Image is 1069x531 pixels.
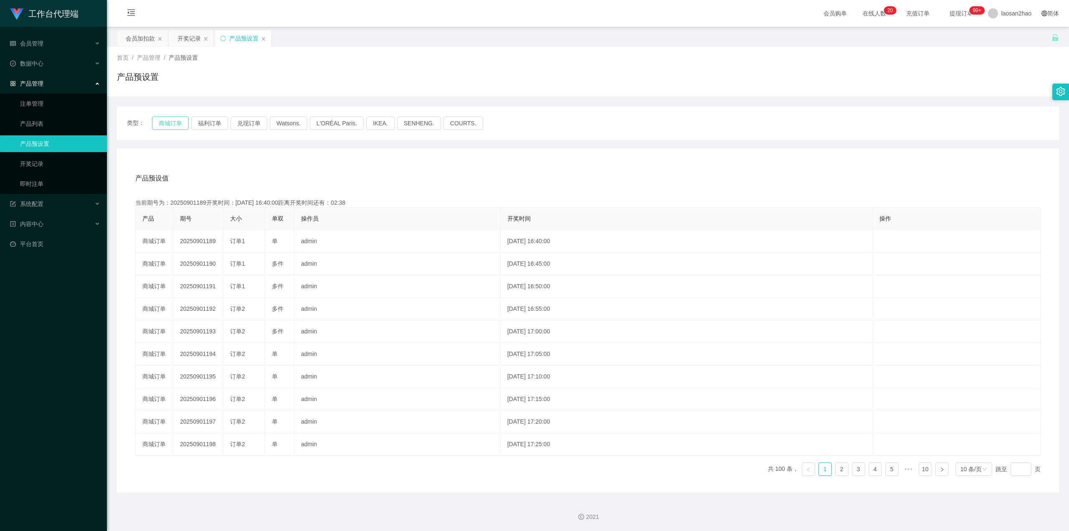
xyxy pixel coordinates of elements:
[136,388,173,411] td: 商城订单
[261,36,266,41] i: 图标: close
[982,467,987,473] i: 图标: down
[887,6,890,15] p: 2
[177,30,201,46] div: 开奖记录
[136,411,173,433] td: 商城订单
[10,40,43,47] span: 会员管理
[173,366,223,388] td: 20250901195
[272,441,278,447] span: 单
[869,463,882,475] a: 4
[501,433,873,456] td: [DATE] 17:25:00
[230,351,245,357] span: 订单2
[806,467,811,472] i: 图标: left
[28,0,79,27] h1: 工作台代理端
[272,215,284,222] span: 单双
[10,221,16,227] i: 图标: profile
[10,10,79,17] a: 工作台代理端
[10,221,43,227] span: 内容中心
[117,0,145,27] i: 图标: menu-fold
[10,81,16,86] i: 图标: appstore-o
[10,201,16,207] i: 图标: form
[294,411,501,433] td: admin
[272,396,278,402] span: 单
[173,388,223,411] td: 20250901196
[879,215,891,222] span: 操作
[231,117,267,130] button: 兑现订单
[136,253,173,275] td: 商城订单
[859,10,890,16] span: 在线人数
[230,283,245,290] span: 订单1
[272,260,284,267] span: 多件
[501,320,873,343] td: [DATE] 17:00:00
[890,6,893,15] p: 0
[996,462,1041,476] div: 跳至 页
[142,215,154,222] span: 产品
[169,54,198,61] span: 产品预设置
[132,54,134,61] span: /
[294,343,501,366] td: admin
[886,463,898,475] a: 5
[136,320,173,343] td: 商城订单
[152,117,189,130] button: 商城订单
[173,298,223,320] td: 20250901192
[940,467,945,472] i: 图标: right
[835,462,849,476] li: 2
[501,388,873,411] td: [DATE] 17:15:00
[230,260,245,267] span: 订单1
[501,343,873,366] td: [DATE] 17:05:00
[366,117,395,130] button: IKEA.
[869,462,882,476] li: 4
[819,463,831,475] a: 1
[136,298,173,320] td: 商城订单
[173,433,223,456] td: 20250901198
[935,462,949,476] li: 下一页
[135,173,169,183] span: 产品预设值
[230,441,245,447] span: 订单2
[501,366,873,388] td: [DATE] 17:10:00
[272,283,284,290] span: 多件
[20,135,100,152] a: 产品预设置
[180,215,192,222] span: 期号
[294,253,501,275] td: admin
[10,41,16,46] i: 图标: table
[10,8,23,20] img: logo.9652507e.png
[501,275,873,298] td: [DATE] 16:50:00
[135,198,1041,207] div: 当前期号为：20250901189开奖时间：[DATE] 16:40:00距离开奖时间还有：02:38
[270,117,307,130] button: Watsons.
[945,10,977,16] span: 提现订单
[164,54,165,61] span: /
[294,433,501,456] td: admin
[127,117,152,130] span: 类型：
[919,462,932,476] li: 10
[272,328,284,335] span: 多件
[301,215,319,222] span: 操作员
[294,388,501,411] td: admin
[272,238,278,244] span: 单
[173,320,223,343] td: 20250901193
[230,238,245,244] span: 订单1
[230,396,245,402] span: 订单2
[230,328,245,335] span: 订单2
[501,298,873,320] td: [DATE] 16:55:00
[220,36,226,41] i: 图标: sync
[10,80,43,87] span: 产品管理
[136,230,173,253] td: 商城订单
[229,30,258,46] div: 产品预设置
[501,230,873,253] td: [DATE] 16:40:00
[136,275,173,298] td: 商城订单
[230,418,245,425] span: 订单2
[10,236,100,252] a: 图标: dashboard平台首页
[10,201,43,207] span: 系统配置
[230,373,245,380] span: 订单2
[802,462,815,476] li: 上一页
[294,298,501,320] td: admin
[173,411,223,433] td: 20250901197
[20,155,100,172] a: 开奖记录
[136,366,173,388] td: 商城订单
[20,175,100,192] a: 即时注单
[230,305,245,312] span: 订单2
[578,514,584,520] i: 图标: copyright
[272,305,284,312] span: 多件
[20,115,100,132] a: 产品列表
[114,513,1062,521] div: 2021
[969,6,984,15] sup: 1053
